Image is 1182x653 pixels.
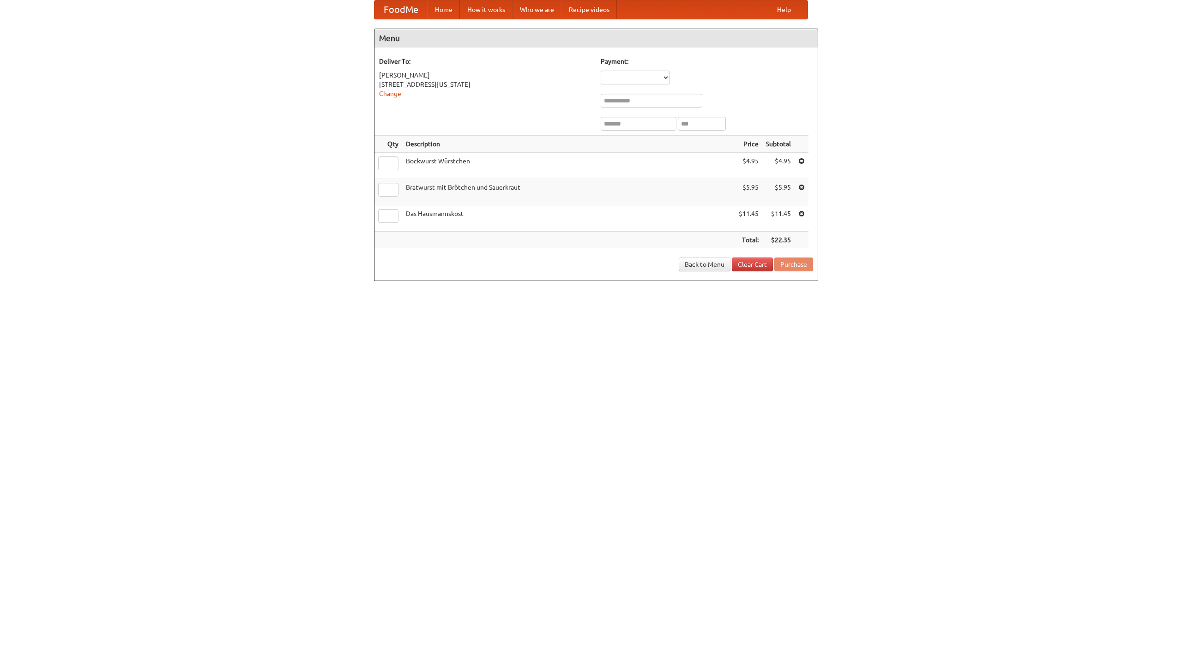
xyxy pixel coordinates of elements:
[735,153,762,179] td: $4.95
[379,90,401,97] a: Change
[770,0,798,19] a: Help
[402,179,735,205] td: Bratwurst mit Brötchen und Sauerkraut
[762,205,795,232] td: $11.45
[561,0,617,19] a: Recipe videos
[762,153,795,179] td: $4.95
[379,80,591,89] div: [STREET_ADDRESS][US_STATE]
[428,0,460,19] a: Home
[601,57,813,66] h5: Payment:
[460,0,513,19] a: How it works
[374,0,428,19] a: FoodMe
[732,258,773,271] a: Clear Cart
[402,205,735,232] td: Das Hausmannskost
[774,258,813,271] button: Purchase
[402,136,735,153] th: Description
[735,136,762,153] th: Price
[374,29,818,48] h4: Menu
[402,153,735,179] td: Bockwurst Würstchen
[374,136,402,153] th: Qty
[513,0,561,19] a: Who we are
[735,205,762,232] td: $11.45
[379,57,591,66] h5: Deliver To:
[379,71,591,80] div: [PERSON_NAME]
[762,136,795,153] th: Subtotal
[679,258,730,271] a: Back to Menu
[735,179,762,205] td: $5.95
[762,179,795,205] td: $5.95
[762,232,795,249] th: $22.35
[735,232,762,249] th: Total:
